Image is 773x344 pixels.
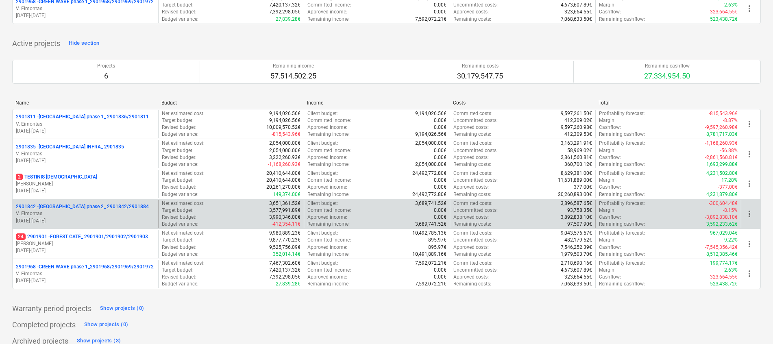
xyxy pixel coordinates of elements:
[16,5,155,12] p: V. Eimontas
[434,2,446,9] p: 0.00€
[307,207,351,214] p: Committed income :
[561,110,592,117] p: 9,597,261.50€
[599,170,645,177] p: Profitability forecast :
[599,2,616,9] p: Margin :
[415,161,446,168] p: 2,054,000.00€
[307,161,350,168] p: Remaining income :
[561,244,592,251] p: 7,546,252.39€
[453,230,492,237] p: Committed costs :
[269,140,300,147] p: 2,054,000.00€
[272,131,300,138] p: -815,543.96€
[705,214,738,221] p: -3,892,838.10€
[599,9,621,15] p: Cashflow :
[307,214,347,221] p: Approved income :
[709,274,738,281] p: -323,664.55€
[561,2,592,9] p: 4,673,607.89€
[709,200,738,207] p: -300,604.48€
[453,267,498,274] p: Uncommitted costs :
[599,110,645,117] p: Profitability forecast :
[453,9,489,15] p: Approved costs :
[16,150,155,157] p: V. Eimontas
[276,16,300,23] p: 27,839.28€
[162,177,194,184] p: Target budget :
[307,140,338,147] p: Client budget :
[162,9,196,15] p: Revised budget :
[16,203,149,210] p: 2901842 - [GEOGRAPHIC_DATA] phase 2_ 2901842/2901884
[16,240,155,247] p: [PERSON_NAME]
[710,16,738,23] p: 523,438.72€
[307,244,347,251] p: Approved income :
[453,140,492,147] p: Committed costs :
[710,281,738,287] p: 523,438.72€
[599,117,616,124] p: Margin :
[428,244,446,251] p: 895.97€
[599,154,621,161] p: Cashflow :
[599,161,645,168] p: Remaining cashflow :
[415,140,446,147] p: 2,054,000.00€
[721,177,738,184] p: 17.28%
[162,147,194,154] p: Target budget :
[269,2,300,9] p: 7,420,137.32€
[16,181,155,187] p: [PERSON_NAME]
[564,131,592,138] p: 412,309.53€
[453,237,498,244] p: Uncommitted costs :
[415,16,446,23] p: 7,592,072.21€
[269,244,300,251] p: 9,525,756.09€
[415,110,446,117] p: 9,194,026.56€
[162,131,198,138] p: Budget variance :
[453,260,492,267] p: Committed costs :
[162,274,196,281] p: Revised budget :
[434,214,446,221] p: 0.00€
[269,237,300,244] p: 9,877,770.23€
[599,244,621,251] p: Cashflow :
[745,209,754,219] span: more_vert
[561,267,592,274] p: 4,673,607.89€
[270,63,316,70] p: Remaining income
[307,230,338,237] p: Client budget :
[561,214,592,221] p: 3,892,838.10€
[162,117,194,124] p: Target budget :
[16,277,155,284] p: [DATE] - [DATE]
[269,260,300,267] p: 7,467,302.60€
[307,184,347,191] p: Approved income :
[599,281,645,287] p: Remaining cashflow :
[412,191,446,198] p: 24,492,772.80€
[457,63,503,70] p: Remaining costs
[723,207,738,214] p: -8.15%
[162,214,196,221] p: Revised budget :
[307,124,347,131] p: Approved income :
[412,251,446,258] p: 10,491,889.16€
[162,281,198,287] p: Budget variance :
[724,237,738,244] p: 9.22%
[434,147,446,154] p: 0.00€
[162,161,198,168] p: Budget variance :
[434,177,446,184] p: 0.00€
[269,230,300,237] p: 9,980,889.23€
[16,144,124,150] p: 2901835 - [GEOGRAPHIC_DATA] INFRA_ 2901835
[706,131,738,138] p: 8,781,717.03€
[307,100,446,106] div: Income
[453,184,489,191] p: Approved costs :
[723,117,738,124] p: -8.87%
[16,187,155,194] p: [DATE] - [DATE]
[453,207,498,214] p: Uncommitted costs :
[434,117,446,124] p: 0.00€
[162,251,198,258] p: Budget variance :
[453,110,492,117] p: Committed costs :
[307,191,350,198] p: Remaining income :
[307,2,351,9] p: Committed income :
[453,124,489,131] p: Approved costs :
[599,140,645,147] p: Profitability forecast :
[706,221,738,228] p: 3,592,233.62€
[561,281,592,287] p: 7,068,633.50€
[269,267,300,274] p: 7,420,137.32€
[453,2,498,9] p: Uncommitted costs :
[558,191,592,198] p: 20,260,893.00€
[16,263,155,284] div: 2901968 -GREEN WAVE phase 1_2901968/2901969/2901972V. Eimontas[DATE]-[DATE]
[307,117,351,124] p: Committed income :
[162,140,205,147] p: Net estimated cost :
[599,221,645,228] p: Remaining cashflow :
[434,184,446,191] p: 0.00€
[453,154,489,161] p: Approved costs :
[16,210,155,217] p: V. Eimontas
